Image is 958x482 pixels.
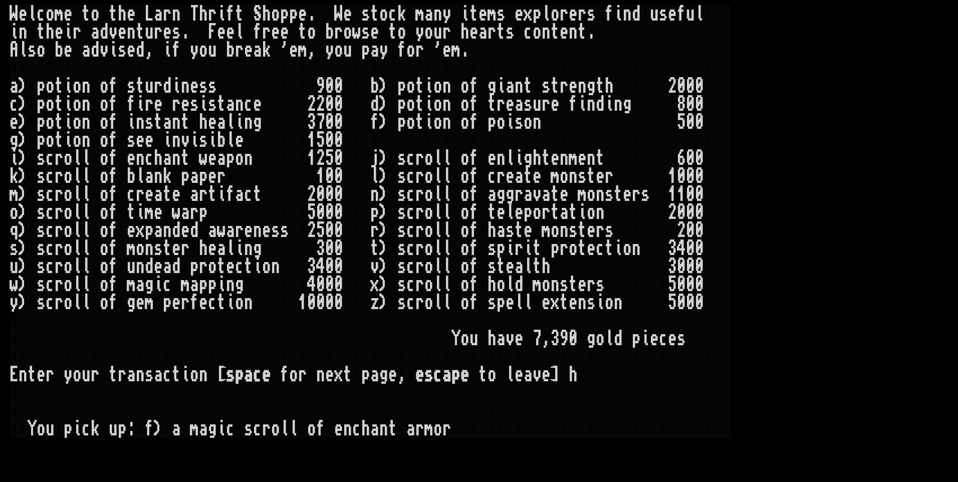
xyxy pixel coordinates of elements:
[560,23,569,41] div: e
[560,77,569,95] div: r
[37,41,46,59] div: o
[199,77,208,95] div: s
[442,41,451,59] div: e
[37,95,46,113] div: p
[82,77,91,95] div: n
[37,113,46,131] div: p
[488,23,497,41] div: r
[406,95,415,113] div: o
[235,113,244,131] div: i
[226,41,235,59] div: b
[163,5,172,23] div: r
[28,5,37,23] div: l
[217,113,226,131] div: a
[271,5,280,23] div: o
[172,41,181,59] div: f
[10,41,19,59] div: A
[325,23,334,41] div: b
[226,5,235,23] div: f
[109,113,118,131] div: f
[560,5,569,23] div: r
[352,23,361,41] div: w
[199,113,208,131] div: h
[460,77,469,95] div: o
[208,5,217,23] div: r
[199,5,208,23] div: h
[82,95,91,113] div: n
[136,23,145,41] div: t
[154,113,163,131] div: t
[605,77,614,95] div: h
[506,23,515,41] div: s
[136,77,145,95] div: t
[226,23,235,41] div: e
[587,5,596,23] div: s
[659,5,668,23] div: s
[524,95,533,113] div: s
[668,5,677,23] div: e
[578,95,587,113] div: i
[172,23,181,41] div: s
[325,113,334,131] div: 0
[262,41,271,59] div: k
[533,23,542,41] div: o
[433,5,442,23] div: n
[316,77,325,95] div: 9
[226,95,235,113] div: a
[686,77,695,95] div: 0
[235,95,244,113] div: n
[497,95,506,113] div: r
[442,95,451,113] div: n
[307,5,316,23] div: .
[542,77,551,95] div: s
[605,5,614,23] div: f
[596,95,605,113] div: d
[91,41,100,59] div: d
[190,95,199,113] div: s
[406,41,415,59] div: o
[370,77,379,95] div: b
[695,95,704,113] div: 0
[208,41,217,59] div: u
[262,23,271,41] div: r
[460,23,469,41] div: h
[253,5,262,23] div: S
[587,95,596,113] div: n
[244,113,253,131] div: n
[100,23,109,41] div: d
[10,95,19,113] div: c
[19,23,28,41] div: n
[235,23,244,41] div: l
[172,95,181,113] div: r
[569,95,578,113] div: f
[163,113,172,131] div: a
[397,113,406,131] div: p
[64,95,73,113] div: i
[334,41,343,59] div: o
[64,5,73,23] div: e
[82,113,91,131] div: n
[145,23,154,41] div: u
[551,5,560,23] div: o
[515,77,524,95] div: n
[253,95,262,113] div: e
[325,77,334,95] div: 0
[469,95,478,113] div: f
[100,41,109,59] div: v
[415,77,424,95] div: t
[415,5,424,23] div: m
[686,5,695,23] div: u
[253,23,262,41] div: f
[91,23,100,41] div: a
[316,95,325,113] div: 2
[451,41,460,59] div: m
[433,41,442,59] div: '
[524,23,533,41] div: c
[406,113,415,131] div: o
[46,77,55,95] div: o
[172,113,181,131] div: n
[343,23,352,41] div: o
[136,95,145,113] div: i
[100,113,109,131] div: o
[289,41,298,59] div: e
